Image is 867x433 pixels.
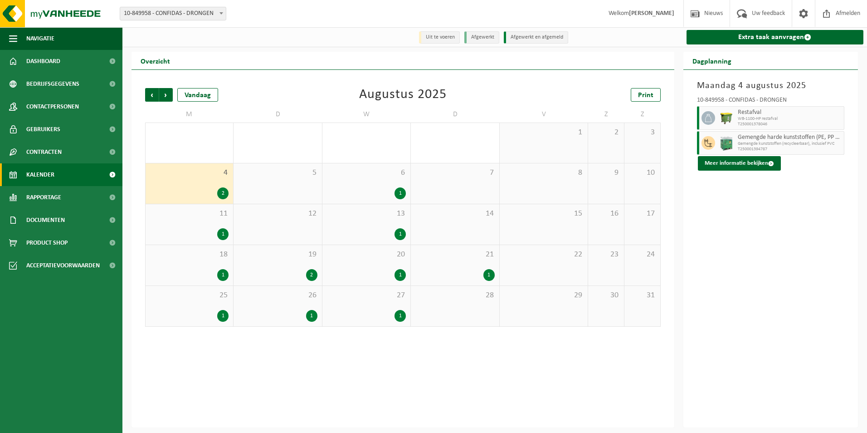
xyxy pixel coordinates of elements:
[593,128,619,138] span: 2
[217,310,229,322] div: 1
[26,163,54,186] span: Kalender
[504,250,583,260] span: 22
[217,187,229,199] div: 2
[395,310,406,322] div: 1
[698,156,781,171] button: Meer informatie bekijken
[359,88,447,102] div: Augustus 2025
[26,231,68,254] span: Product Shop
[415,250,494,260] span: 21
[464,31,499,44] li: Afgewerkt
[687,30,864,44] a: Extra taak aanvragen
[683,52,740,69] h2: Dagplanning
[217,269,229,281] div: 1
[504,31,568,44] li: Afgewerkt en afgemeld
[327,209,406,219] span: 13
[629,168,656,178] span: 10
[327,250,406,260] span: 20
[238,168,317,178] span: 5
[411,106,499,123] td: D
[738,147,842,152] span: T250001394787
[638,92,653,99] span: Print
[624,106,661,123] td: Z
[415,168,494,178] span: 7
[26,27,54,50] span: Navigatie
[306,310,317,322] div: 1
[159,88,173,102] span: Volgende
[629,290,656,300] span: 31
[504,168,583,178] span: 8
[26,50,60,73] span: Dashboard
[415,209,494,219] span: 14
[593,209,619,219] span: 16
[234,106,322,123] td: D
[593,250,619,260] span: 23
[738,141,842,147] span: Gemengde kunststoffen (recycleerbaar), inclusief PVC
[720,111,733,125] img: WB-1100-HPE-GN-50
[504,128,583,138] span: 1
[26,118,60,141] span: Gebruikers
[483,269,495,281] div: 1
[395,187,406,199] div: 1
[738,122,842,127] span: T250001378046
[631,88,661,102] a: Print
[697,97,845,106] div: 10-849958 - CONFIDAS - DRONGEN
[26,209,65,231] span: Documenten
[629,250,656,260] span: 24
[26,186,61,209] span: Rapportage
[697,79,845,93] h3: Maandag 4 augustus 2025
[150,250,229,260] span: 18
[306,269,317,281] div: 2
[629,209,656,219] span: 17
[395,269,406,281] div: 1
[238,290,317,300] span: 26
[738,116,842,122] span: WB-1100-HP restafval
[327,290,406,300] span: 27
[26,254,100,277] span: Acceptatievoorwaarden
[217,228,229,240] div: 1
[322,106,411,123] td: W
[419,31,460,44] li: Uit te voeren
[177,88,218,102] div: Vandaag
[629,10,674,17] strong: [PERSON_NAME]
[120,7,226,20] span: 10-849958 - CONFIDAS - DRONGEN
[26,141,62,163] span: Contracten
[145,88,159,102] span: Vorige
[132,52,179,69] h2: Overzicht
[26,73,79,95] span: Bedrijfsgegevens
[738,109,842,116] span: Restafval
[395,228,406,240] div: 1
[238,250,317,260] span: 19
[150,290,229,300] span: 25
[504,209,583,219] span: 15
[720,136,733,151] img: PB-HB-1400-HPE-GN-11
[150,209,229,219] span: 11
[145,106,234,123] td: M
[588,106,624,123] td: Z
[500,106,588,123] td: V
[26,95,79,118] span: Contactpersonen
[327,168,406,178] span: 6
[415,290,494,300] span: 28
[238,209,317,219] span: 12
[504,290,583,300] span: 29
[593,290,619,300] span: 30
[593,168,619,178] span: 9
[629,128,656,138] span: 3
[150,168,229,178] span: 4
[738,134,842,141] span: Gemengde harde kunststoffen (PE, PP en PVC), recycleerbaar (industrieel)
